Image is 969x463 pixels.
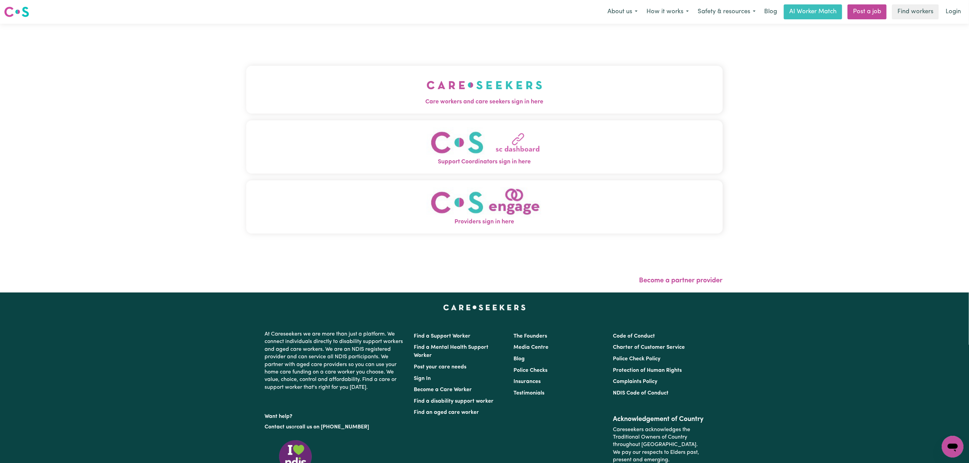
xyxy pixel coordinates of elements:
[246,98,723,106] span: Care workers and care seekers sign in here
[414,334,471,339] a: Find a Support Worker
[613,334,655,339] a: Code of Conduct
[265,328,406,394] p: At Careseekers we are more than just a platform. We connect individuals directly to disability su...
[642,5,693,19] button: How it works
[613,368,682,373] a: Protection of Human Rights
[265,424,292,430] a: Contact us
[297,424,369,430] a: call us on [PHONE_NUMBER]
[414,376,431,381] a: Sign In
[4,6,29,18] img: Careseekers logo
[848,4,887,19] a: Post a job
[942,4,965,19] a: Login
[246,158,723,166] span: Support Coordinators sign in here
[414,345,489,358] a: Find a Mental Health Support Worker
[414,387,472,392] a: Become a Care Worker
[414,399,494,404] a: Find a disability support worker
[443,305,526,310] a: Careseekers home page
[513,379,541,384] a: Insurances
[942,436,964,458] iframe: Button to launch messaging window, conversation in progress
[513,356,525,362] a: Blog
[613,345,685,350] a: Charter of Customer Service
[784,4,842,19] a: AI Worker Match
[265,421,406,434] p: or
[613,379,657,384] a: Complaints Policy
[513,390,544,396] a: Testimonials
[603,5,642,19] button: About us
[513,368,547,373] a: Police Checks
[246,120,723,174] button: Support Coordinators sign in here
[639,277,723,284] a: Become a partner provider
[414,364,467,370] a: Post your care needs
[613,356,660,362] a: Police Check Policy
[246,218,723,226] span: Providers sign in here
[246,180,723,234] button: Providers sign in here
[513,345,548,350] a: Media Centre
[4,4,29,20] a: Careseekers logo
[265,410,406,420] p: Want help?
[613,390,668,396] a: NDIS Code of Conduct
[892,4,939,19] a: Find workers
[693,5,760,19] button: Safety & resources
[414,410,479,415] a: Find an aged care worker
[613,415,704,423] h2: Acknowledgement of Country
[760,4,781,19] a: Blog
[513,334,547,339] a: The Founders
[246,66,723,113] button: Care workers and care seekers sign in here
